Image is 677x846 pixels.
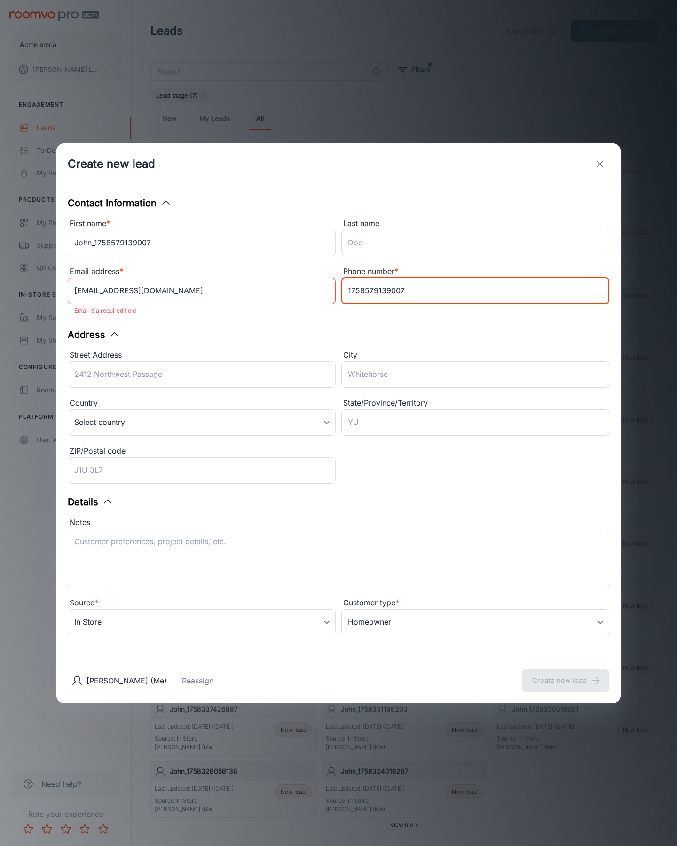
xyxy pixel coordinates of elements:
div: Country [68,397,336,409]
input: 2412 Northwest Passage [68,361,336,388]
div: First name [68,218,336,230]
div: Email address [68,266,336,278]
div: ZIP/Postal code [68,445,336,457]
div: Last name [341,218,609,230]
div: Source [68,597,336,609]
input: J1U 3L7 [68,457,336,484]
div: State/Province/Territory [341,397,609,409]
button: Reassign [182,675,213,686]
div: City [341,349,609,361]
div: Notes [68,517,609,529]
input: +1 439-123-4567 [341,278,609,304]
input: Doe [341,230,609,256]
input: John [68,230,336,256]
div: Customer type [341,597,609,609]
button: Contact Information [68,196,172,210]
h1: Create new lead [68,156,155,172]
div: Select country [68,409,336,436]
input: YU [341,409,609,436]
button: Details [68,495,113,509]
input: Whitehorse [341,361,609,388]
button: Address [68,328,120,342]
p: [PERSON_NAME] (Me) [87,675,167,686]
input: myname@example.com [68,278,336,304]
div: Homeowner [341,609,609,635]
button: exit [590,155,609,173]
div: Phone number [341,266,609,278]
p: Email is a required field [74,305,329,316]
div: Street Address [68,349,336,361]
div: In Store [68,609,336,635]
